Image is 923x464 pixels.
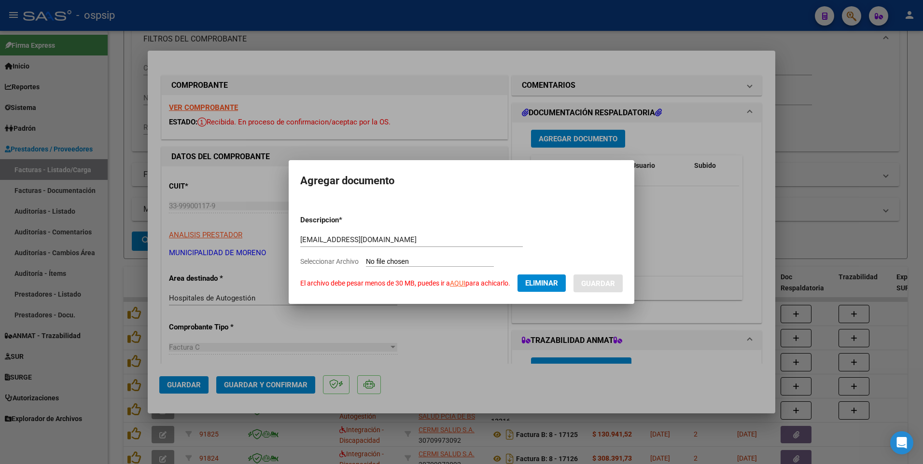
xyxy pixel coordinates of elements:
span: Eliminar [525,279,558,287]
span: Seleccionar Archivo [300,258,359,265]
span: El archivo debe pesar menos de 30 MB, puedes ir a para achicarlo. [300,279,510,287]
button: Guardar [573,274,623,292]
button: Eliminar [517,274,566,292]
span: Guardar [581,279,615,288]
a: AQUI [450,279,465,287]
p: Descripcion [300,215,397,226]
div: Open Intercom Messenger [890,431,913,454]
h2: Agregar documento [300,172,623,190]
